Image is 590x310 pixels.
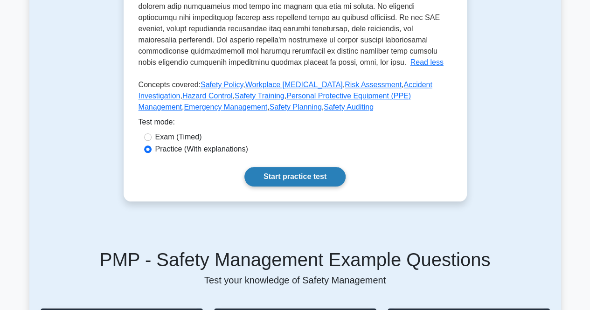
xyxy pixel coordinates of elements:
label: Exam (Timed) [155,131,202,143]
p: Test your knowledge of Safety Management [41,275,550,286]
a: Emergency Management [184,103,267,111]
a: Safety Planning [270,103,322,111]
button: Read less [410,57,444,68]
div: Test mode: [139,117,452,131]
a: Risk Assessment [345,81,402,89]
label: Practice (With explanations) [155,144,248,155]
a: Workplace [MEDICAL_DATA] [245,81,343,89]
a: Safety Training [235,92,285,100]
a: Safety Policy [201,81,243,89]
h5: PMP - Safety Management Example Questions [41,248,550,271]
a: Hazard Control [182,92,233,100]
a: Safety Auditing [324,103,374,111]
p: Concepts covered: , , , , , , , , , [139,79,452,117]
a: Start practice test [244,167,346,186]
